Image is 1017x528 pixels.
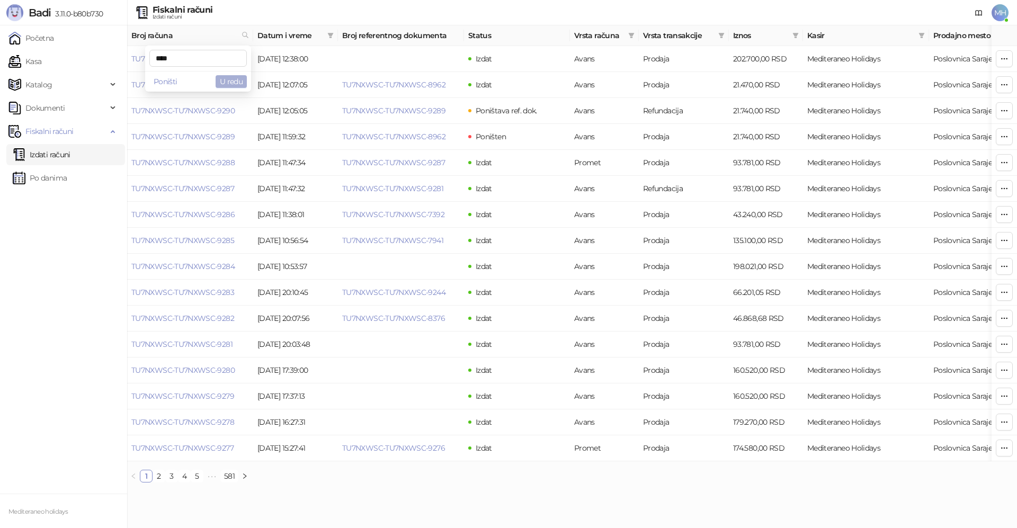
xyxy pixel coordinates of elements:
td: TU7NXWSC-TU7NXWSC-9288 [127,150,253,176]
a: 3 [166,470,177,482]
td: Prodaja [639,46,729,72]
td: 135.100,00 RSD [729,228,803,254]
span: Izdat [476,339,492,349]
td: Mediteraneo Holidays [803,306,929,332]
td: 21.740,00 RSD [729,124,803,150]
img: Logo [6,4,23,21]
li: 3 [165,470,178,482]
a: TU7NXWSC-TU7NXWSC-9291 [131,80,233,90]
td: [DATE] 10:53:57 [253,254,338,280]
td: [DATE] 11:47:34 [253,150,338,176]
td: 93.781,00 RSD [729,332,803,357]
a: TU7NXWSC-TU7NXWSC-9282 [131,314,234,323]
td: Prodaja [639,254,729,280]
td: 43.240,00 RSD [729,202,803,228]
span: Izdat [476,236,492,245]
td: [DATE] 17:39:00 [253,357,338,383]
td: Prodaja [639,202,729,228]
td: [DATE] 12:07:05 [253,72,338,98]
td: [DATE] 17:37:13 [253,383,338,409]
td: 93.781,00 RSD [729,150,803,176]
td: Mediteraneo Holidays [803,280,929,306]
span: 3.11.0-b80b730 [51,9,103,19]
td: 174.580,00 RSD [729,435,803,461]
li: 5 [191,470,203,482]
td: Refundacija [639,176,729,202]
td: TU7NXWSC-TU7NXWSC-9279 [127,383,253,409]
a: TU7NXWSC-TU7NXWSC-9281 [131,339,233,349]
td: Mediteraneo Holidays [803,124,929,150]
li: 1 [140,470,153,482]
th: Vrsta računa [570,25,639,46]
td: [DATE] 10:56:54 [253,228,338,254]
td: [DATE] 16:27:31 [253,409,338,435]
span: Badi [29,6,51,19]
td: TU7NXWSC-TU7NXWSC-9284 [127,254,253,280]
td: 21.740,00 RSD [729,98,803,124]
td: Promet [570,150,639,176]
li: 581 [220,470,238,482]
a: Po danima [13,167,67,189]
td: Mediteraneo Holidays [803,176,929,202]
td: [DATE] 12:38:00 [253,46,338,72]
td: [DATE] 12:05:05 [253,98,338,124]
td: 21.470,00 RSD [729,72,803,98]
a: TU7NXWSC-TU7NXWSC-8962 [342,132,445,141]
td: 46.868,68 RSD [729,306,803,332]
td: TU7NXWSC-TU7NXWSC-9281 [127,332,253,357]
th: Status [464,25,570,46]
span: filter [918,32,925,39]
td: Refundacija [639,98,729,124]
div: Izdati računi [153,14,212,20]
td: Avans [570,254,639,280]
a: Dokumentacija [970,4,987,21]
td: Mediteraneo Holidays [803,228,929,254]
span: Fiskalni računi [25,121,73,142]
span: Kasir [807,30,914,41]
small: Mediteraneo holidays [8,508,68,515]
td: Prodaja [639,124,729,150]
td: Prodaja [639,306,729,332]
span: Izdat [476,391,492,401]
td: [DATE] 15:27:41 [253,435,338,461]
a: Izdati računi [13,144,70,165]
td: Prodaja [639,228,729,254]
td: Avans [570,306,639,332]
a: 4 [179,470,190,482]
div: Fiskalni računi [153,6,212,14]
span: Izdat [476,184,492,193]
a: TU7NXWSC-TU7NXWSC-9281 [342,184,443,193]
span: Vrsta transakcije [643,30,714,41]
td: Avans [570,383,639,409]
td: Mediteraneo Holidays [803,332,929,357]
th: Vrsta transakcije [639,25,729,46]
td: 93.781,00 RSD [729,176,803,202]
td: TU7NXWSC-TU7NXWSC-9282 [127,306,253,332]
a: TU7NXWSC-TU7NXWSC-9286 [131,210,235,219]
td: 160.520,00 RSD [729,383,803,409]
span: filter [718,32,725,39]
a: Početna [8,28,54,49]
a: TU7NXWSC-TU7NXWSC-9280 [131,365,235,375]
td: Mediteraneo Holidays [803,409,929,435]
a: TU7NXWSC-TU7NXWSC-9289 [342,106,445,115]
td: Avans [570,409,639,435]
td: 198.021,00 RSD [729,254,803,280]
span: Izdat [476,210,492,219]
span: Katalog [25,74,52,95]
a: TU7NXWSC-TU7NXWSC-9289 [131,132,235,141]
a: TU7NXWSC-TU7NXWSC-9278 [131,417,234,427]
a: TU7NXWSC-TU7NXWSC-9277 [131,443,234,453]
a: TU7NXWSC-TU7NXWSC-9285 [131,236,234,245]
a: TU7NXWSC-TU7NXWSC-9283 [131,288,234,297]
li: Prethodna strana [127,470,140,482]
td: Mediteraneo Holidays [803,357,929,383]
span: filter [790,28,801,43]
td: Avans [570,46,639,72]
li: 2 [153,470,165,482]
span: Datum i vreme [257,30,323,41]
a: TU7NXWSC-TU7NXWSC-9287 [342,158,445,167]
td: TU7NXWSC-TU7NXWSC-9287 [127,176,253,202]
td: Promet [570,435,639,461]
td: [DATE] 20:10:45 [253,280,338,306]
